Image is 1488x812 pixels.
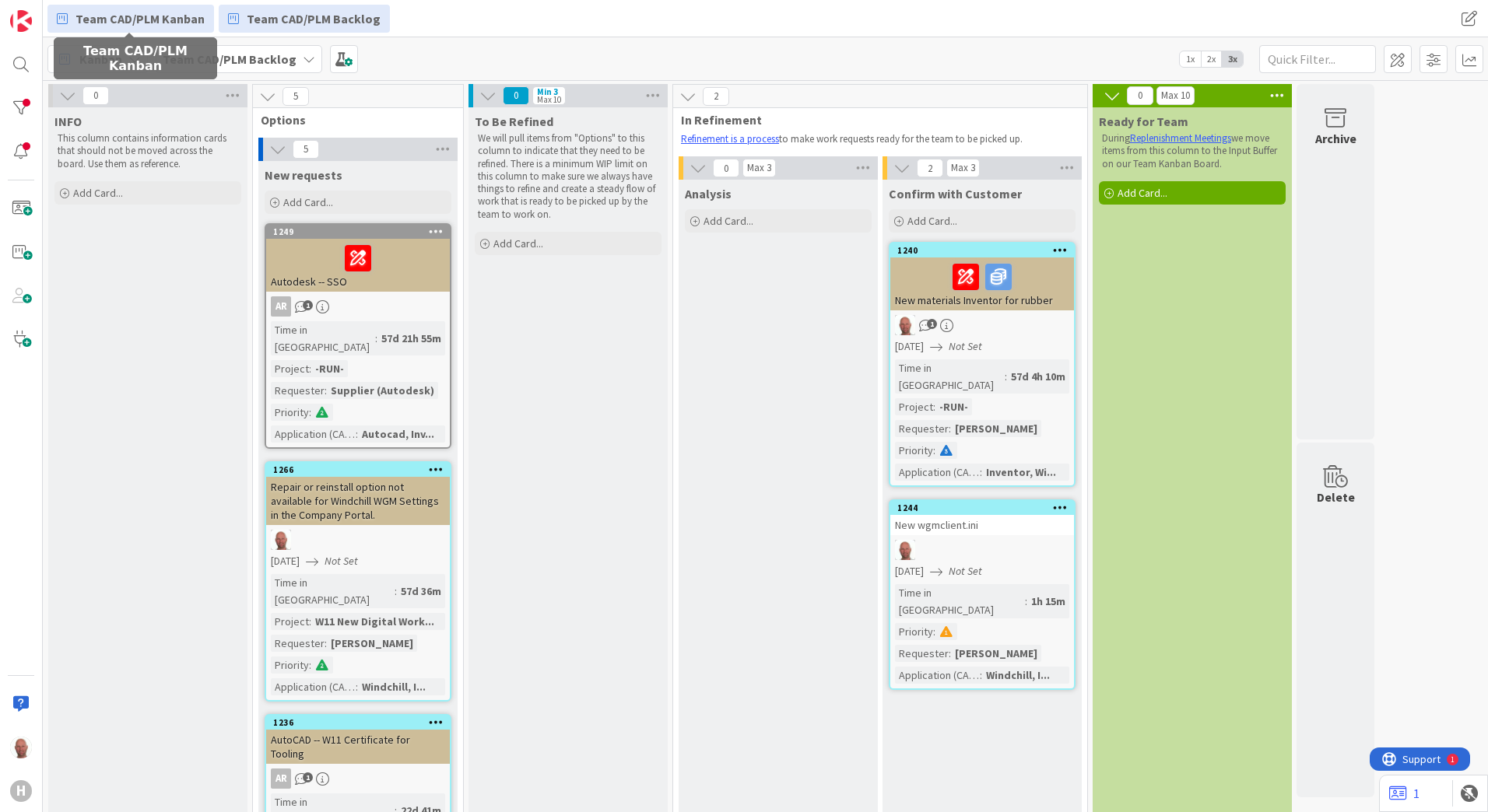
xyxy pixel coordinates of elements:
span: : [949,645,951,662]
div: Project [271,613,309,630]
div: Time in [GEOGRAPHIC_DATA] [271,574,395,608]
div: 1236AutoCAD -- W11 Certificate for Tooling [266,716,450,764]
div: Archive [1315,129,1356,148]
span: : [395,583,397,600]
span: : [356,678,358,695]
span: : [375,330,377,347]
div: 1244 [890,501,1074,515]
span: In Refinement [681,112,1068,128]
div: Requester [895,420,949,437]
span: : [933,442,935,459]
div: 1244 [897,502,1074,513]
div: Autodesk -- SSO [266,239,450,292]
span: Team CAD/PLM Backlog [247,9,381,28]
span: Team CAD/PLM Kanban [75,9,205,28]
span: : [933,623,935,640]
span: 1 [303,300,313,310]
span: : [980,667,982,684]
span: Add Card... [1118,186,1167,200]
div: 1266 [273,464,450,475]
span: Ready for Team [1099,114,1188,129]
div: Application (CAD/PLM) [895,464,980,481]
div: Project [895,398,933,415]
div: RK [890,315,1074,335]
div: W11 New Digital Work... [311,613,438,630]
a: 1244New wgmclient.iniRK[DATE]Not SetTime in [GEOGRAPHIC_DATA]:1h 15mPriority:Requester:[PERSON_NA... [889,499,1076,690]
p: to make work requests ready for the team to be picked up. [681,133,1070,145]
span: 1 [927,319,937,329]
span: [DATE] [271,553,300,569]
a: Refinement is a process [681,132,779,145]
span: 2 [917,159,943,177]
div: [PERSON_NAME] [951,420,1041,437]
div: Priority [895,442,933,459]
span: : [980,464,982,481]
div: [PERSON_NAME] [327,635,417,652]
span: : [325,635,327,652]
a: 1266Repair or reinstall option not available for Windchill WGM Settings in the Company Portal.RK[... [265,461,451,702]
div: Inventor, Wi... [982,464,1060,481]
div: 1240New materials Inventor for rubber [890,243,1074,310]
div: 1 [81,6,85,19]
div: 1240 [890,243,1074,257]
span: : [309,613,311,630]
span: : [949,420,951,437]
span: 0 [503,86,529,105]
div: Max 3 [951,164,975,172]
div: Time in [GEOGRAPHIC_DATA] [271,321,375,355]
span: Add Card... [283,195,333,209]
span: New requests [265,167,342,183]
div: Max 10 [537,96,561,103]
a: 1240New materials Inventor for rubberRK[DATE]Not SetTime in [GEOGRAPHIC_DATA]:57d 4h 10mProject:-... [889,242,1076,487]
span: 2x [1201,51,1222,67]
div: H [10,780,32,802]
span: : [356,425,358,443]
span: [DATE] [895,563,924,579]
div: Windchill, I... [358,678,430,695]
span: Add Card... [704,214,753,228]
div: Windchill, I... [982,667,1054,684]
i: Not Set [949,339,982,353]
a: 1 [1389,784,1420,803]
div: AR [271,296,291,317]
a: Team CAD/PLM Backlog [219,5,390,33]
div: 1249 [266,225,450,239]
div: Requester [271,635,325,652]
span: [DATE] [895,338,924,355]
div: AR [266,296,450,317]
div: 57d 36m [397,583,445,600]
div: Priority [271,404,309,421]
span: 1x [1180,51,1201,67]
div: AR [271,768,291,789]
div: AR [266,768,450,789]
div: [PERSON_NAME] [951,645,1041,662]
i: Not Set [325,554,358,568]
div: 1236 [266,716,450,730]
a: 1249Autodesk -- SSOARTime in [GEOGRAPHIC_DATA]:57d 21h 55mProject:-RUN-Requester:Supplier (Autode... [265,223,451,449]
b: Team CAD/PLM Backlog [163,51,297,67]
span: Options [261,112,444,128]
span: Confirm with Customer [889,186,1022,201]
div: 1249Autodesk -- SSO [266,225,450,292]
input: Quick Filter... [1259,45,1376,73]
img: RK [895,315,915,335]
span: 0 [1127,86,1153,105]
span: 2 [703,87,729,106]
span: Add Card... [493,236,543,250]
div: Max 10 [1161,92,1190,100]
div: Priority [895,623,933,640]
p: We will pull items from "Options" to this column to indicate that they need to be refined. There ... [478,132,658,221]
div: New materials Inventor for rubber [890,257,1074,310]
span: : [1005,368,1007,385]
div: Requester [271,382,325,399]
span: 0 [713,159,739,177]
div: 1266 [266,463,450,477]
div: -RUN- [935,398,972,415]
h5: Team CAD/PLM Kanban [60,44,211,73]
div: Priority [271,656,309,674]
span: 3x [1222,51,1243,67]
div: Supplier (Autodesk) [327,382,438,399]
div: Repair or reinstall option not available for Windchill WGM Settings in the Company Portal. [266,477,450,525]
div: Application (CAD/PLM) [271,425,356,443]
span: Support [33,2,71,21]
